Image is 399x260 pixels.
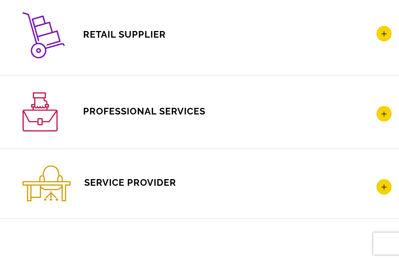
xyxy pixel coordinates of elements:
[23,166,71,202] img: service_provider.svg
[23,106,205,117] span: PROFESSIONAL SERVICES
[23,177,176,188] span: SERVICE PROVIDER
[23,13,65,59] img: retail_suplier.svg
[23,93,58,132] img: proffesional_services.svg
[23,29,166,40] span: RETAIL SUPPLIER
